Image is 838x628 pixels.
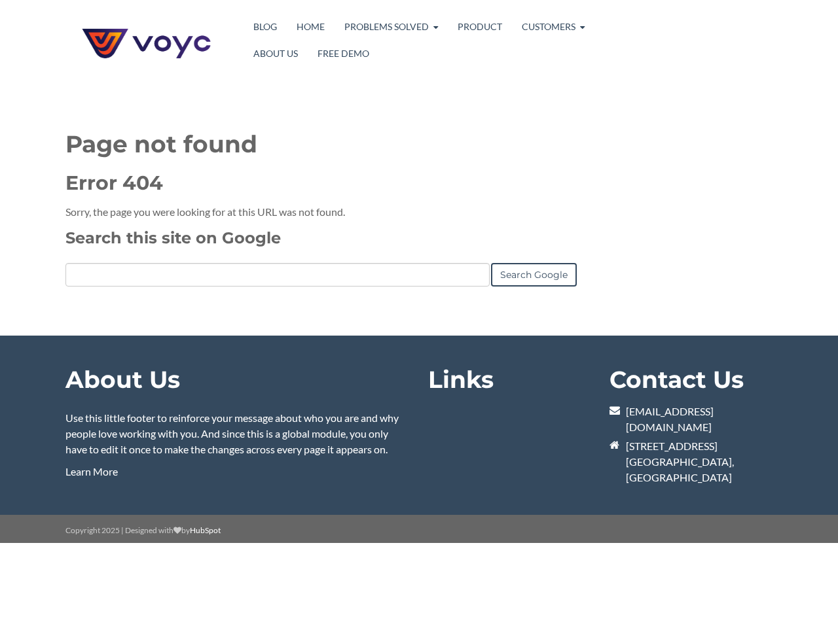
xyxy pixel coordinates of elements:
[626,405,714,433] a: [EMAIL_ADDRESS][DOMAIN_NAME]
[451,13,509,40] a: Product
[65,204,773,220] p: Sorry, the page you were looking for at this URL was not found.
[65,126,773,162] h1: Page not found
[515,13,591,40] a: Customers
[65,226,773,250] label: Search this site on Google
[290,13,331,40] a: Home
[65,362,410,397] h1: About Us
[610,362,773,397] h1: Contact Us
[338,13,445,40] a: Problems solved
[65,465,118,478] a: Learn More
[65,525,221,535] span: Copyright 2025 | Designed with by
[428,362,591,397] h1: Links
[311,40,376,67] a: Free Demo
[247,40,304,67] a: About us
[491,263,577,287] a: Search Google
[190,525,221,535] a: HubSpot
[247,13,283,40] a: Blog
[65,168,773,198] h2: Error 404
[626,438,773,485] div: [STREET_ADDRESS] [GEOGRAPHIC_DATA], [GEOGRAPHIC_DATA]
[65,411,399,455] span: Use this little footer to reinforce your message about who you are and why people love working wi...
